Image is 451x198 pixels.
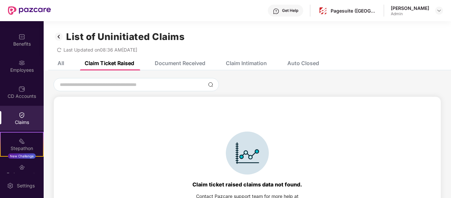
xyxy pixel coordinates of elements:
div: [PERSON_NAME] [391,5,429,11]
img: svg+xml;base64,PHN2ZyBpZD0iRW1wbG95ZWVzIiB4bWxucz0iaHR0cDovL3d3dy53My5vcmcvMjAwMC9zdmciIHdpZHRoPS... [19,59,25,66]
span: Last Updated on 08:36 AM[DATE] [63,47,137,53]
div: Stepathon [1,145,43,152]
div: New Challenge [8,153,36,159]
div: Settings [15,182,37,189]
img: pagesuite-logo-center.png [318,6,328,16]
div: Admin [391,11,429,17]
img: svg+xml;base64,PHN2ZyBpZD0iQ0RfQWNjb3VudHMiIGRhdGEtbmFtZT0iQ0QgQWNjb3VudHMiIHhtbG5zPSJodHRwOi8vd3... [19,86,25,92]
div: All [58,60,64,66]
div: Get Help [282,8,298,13]
img: svg+xml;base64,PHN2ZyBpZD0iU2VhcmNoLTMyeDMyIiB4bWxucz0iaHR0cDovL3d3dy53My5vcmcvMjAwMC9zdmciIHdpZH... [208,82,213,87]
h1: List of Uninitiated Claims [66,31,184,42]
div: Auto Closed [287,60,319,66]
div: Claim ticket raised claims data not found. [192,181,302,188]
img: New Pazcare Logo [8,6,51,15]
img: svg+xml;base64,PHN2ZyBpZD0iU2V0dGluZy0yMHgyMCIgeG1sbnM9Imh0dHA6Ly93d3cudzMub3JnLzIwMDAvc3ZnIiB3aW... [7,182,14,189]
span: redo [57,47,61,53]
img: svg+xml;base64,PHN2ZyB3aWR0aD0iMzIiIGhlaWdodD0iMzIiIHZpZXdCb3g9IjAgMCAzMiAzMiIgZmlsbD0ibm9uZSIgeG... [54,31,64,42]
img: svg+xml;base64,PHN2ZyB4bWxucz0iaHR0cDovL3d3dy53My5vcmcvMjAwMC9zdmciIHdpZHRoPSIyMSIgaGVpZ2h0PSIyMC... [19,138,25,144]
div: Claim Ticket Raised [85,60,134,66]
img: svg+xml;base64,PHN2ZyBpZD0iQmVuZWZpdHMiIHhtbG5zPSJodHRwOi8vd3d3LnczLm9yZy8yMDAwL3N2ZyIgd2lkdGg9Ij... [19,33,25,40]
img: svg+xml;base64,PHN2ZyBpZD0iSWNvbl9DbGFpbSIgZGF0YS1uYW1lPSJJY29uIENsYWltIiB4bWxucz0iaHR0cDovL3d3dy... [226,132,269,175]
div: Pagesuite ([GEOGRAPHIC_DATA]) Private Limited [331,8,377,14]
div: Claim Intimation [226,60,267,66]
img: svg+xml;base64,PHN2ZyBpZD0iQ2xhaW0iIHhtbG5zPSJodHRwOi8vd3d3LnczLm9yZy8yMDAwL3N2ZyIgd2lkdGg9IjIwIi... [19,112,25,118]
div: Document Received [155,60,205,66]
img: svg+xml;base64,PHN2ZyBpZD0iSGVscC0zMngzMiIgeG1sbnM9Imh0dHA6Ly93d3cudzMub3JnLzIwMDAvc3ZnIiB3aWR0aD... [273,8,279,15]
img: svg+xml;base64,PHN2ZyBpZD0iRW5kb3JzZW1lbnRzIiB4bWxucz0iaHR0cDovL3d3dy53My5vcmcvMjAwMC9zdmciIHdpZH... [19,164,25,171]
img: svg+xml;base64,PHN2ZyBpZD0iRHJvcGRvd24tMzJ4MzIiIHhtbG5zPSJodHRwOi8vd3d3LnczLm9yZy8yMDAwL3N2ZyIgd2... [436,8,442,13]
